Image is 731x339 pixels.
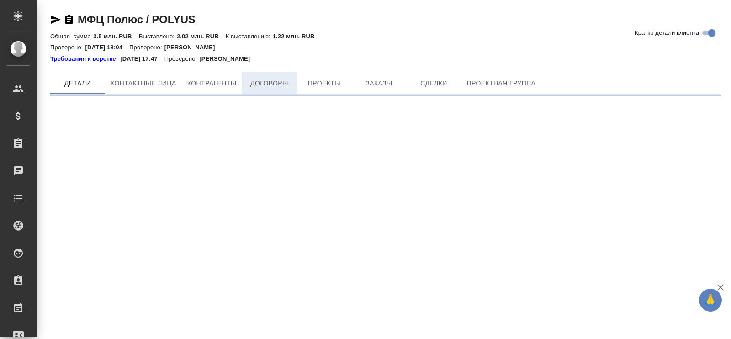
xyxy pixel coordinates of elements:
div: Нажми, чтобы открыть папку с инструкцией [50,54,120,64]
p: 1.22 млн. RUB [273,33,322,40]
span: Заказы [357,78,401,89]
span: Контактные лица [111,78,176,89]
p: [DATE] 17:47 [120,54,164,64]
p: Проверено: [164,54,200,64]
span: Договоры [247,78,291,89]
p: Выставлено: [139,33,177,40]
span: Кратко детали клиента [635,28,699,37]
p: [DATE] 18:04 [85,44,130,51]
span: Проектная группа [466,78,535,89]
span: Детали [56,78,100,89]
p: Проверено: [129,44,164,51]
span: Сделки [412,78,456,89]
span: Проекты [302,78,346,89]
a: МФЦ Полюс / POLYUS [78,13,196,26]
p: 3.5 млн. RUB [93,33,138,40]
p: [PERSON_NAME] [164,44,222,51]
button: 🙏 [699,289,722,312]
span: 🙏 [703,291,718,310]
p: Общая сумма [50,33,93,40]
button: Скопировать ссылку для ЯМессенджера [50,14,61,25]
a: Требования к верстке: [50,54,120,64]
p: Проверено: [50,44,85,51]
p: 2.02 млн. RUB [177,33,226,40]
p: [PERSON_NAME] [199,54,257,64]
button: Скопировать ссылку [64,14,74,25]
span: Контрагенты [187,78,237,89]
p: К выставлению: [226,33,273,40]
